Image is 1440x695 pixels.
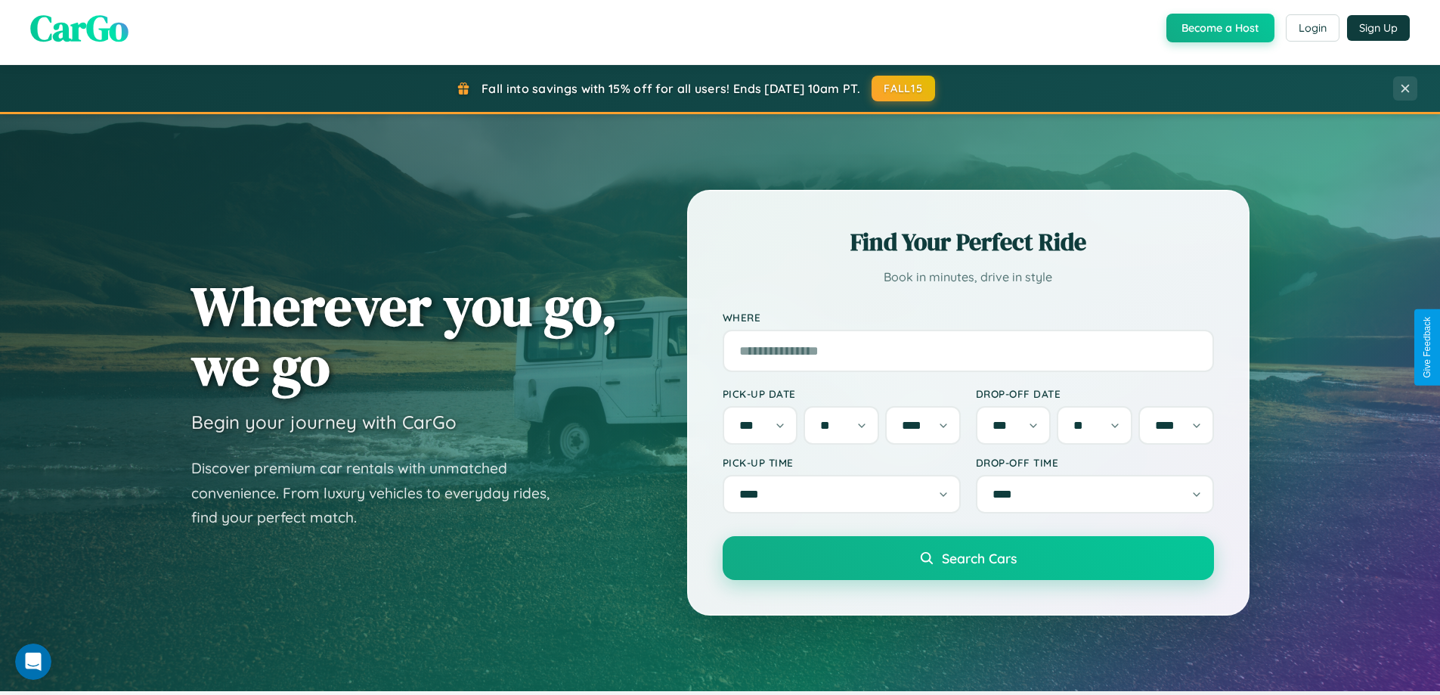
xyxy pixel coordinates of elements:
button: Search Cars [723,536,1214,580]
h3: Begin your journey with CarGo [191,411,457,433]
button: Become a Host [1166,14,1274,42]
h1: Wherever you go, we go [191,276,618,396]
span: Search Cars [942,550,1017,566]
label: Pick-up Date [723,387,961,400]
p: Book in minutes, drive in style [723,266,1214,288]
button: FALL15 [872,76,935,101]
p: Discover premium car rentals with unmatched convenience. From luxury vehicles to everyday rides, ... [191,456,569,530]
label: Drop-off Date [976,387,1214,400]
span: CarGo [30,3,129,53]
span: Fall into savings with 15% off for all users! Ends [DATE] 10am PT. [482,81,860,96]
button: Sign Up [1347,15,1410,41]
label: Pick-up Time [723,456,961,469]
h2: Find Your Perfect Ride [723,225,1214,259]
div: Give Feedback [1422,317,1432,378]
label: Drop-off Time [976,456,1214,469]
iframe: Intercom live chat [15,644,51,680]
label: Where [723,311,1214,324]
button: Login [1286,14,1339,42]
